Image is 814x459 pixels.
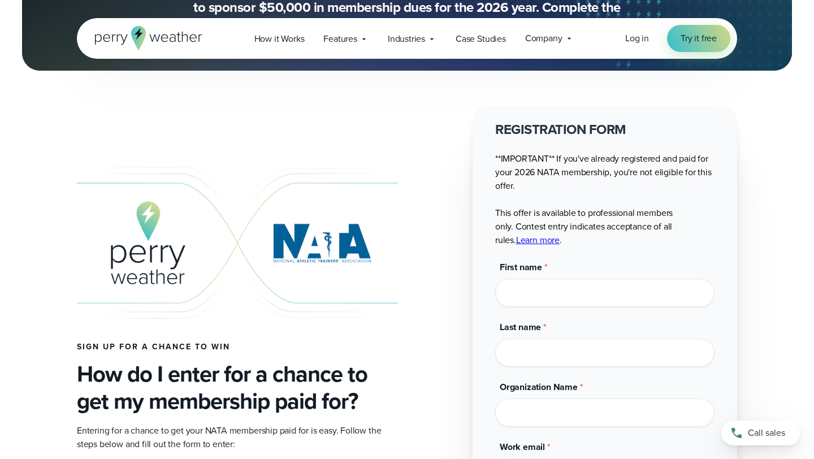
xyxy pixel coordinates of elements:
[456,32,506,46] span: Case Studies
[500,321,541,334] span: Last name
[245,27,314,50] a: How it Works
[77,361,398,415] h3: How do I enter for a chance to get my membership paid for?
[667,25,730,52] a: Try it free
[495,119,626,140] strong: REGISTRATION FORM
[625,32,649,45] a: Log in
[77,343,398,352] h4: Sign up for a chance to win
[500,440,545,453] span: Work email
[495,152,715,247] p: **IMPORTANT** If you've already registered and paid for your 2026 NATA membership, you're not eli...
[500,380,578,393] span: Organization Name
[446,27,516,50] a: Case Studies
[388,32,425,46] span: Industries
[254,32,305,46] span: How it Works
[721,421,800,445] a: Call sales
[525,32,562,45] span: Company
[681,32,717,45] span: Try it free
[748,426,785,440] span: Call sales
[500,261,542,274] span: First name
[77,424,398,451] p: Entering for a chance to get your NATA membership paid for is easy. Follow the steps below and fi...
[516,233,560,246] a: Learn more
[323,32,357,46] span: Features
